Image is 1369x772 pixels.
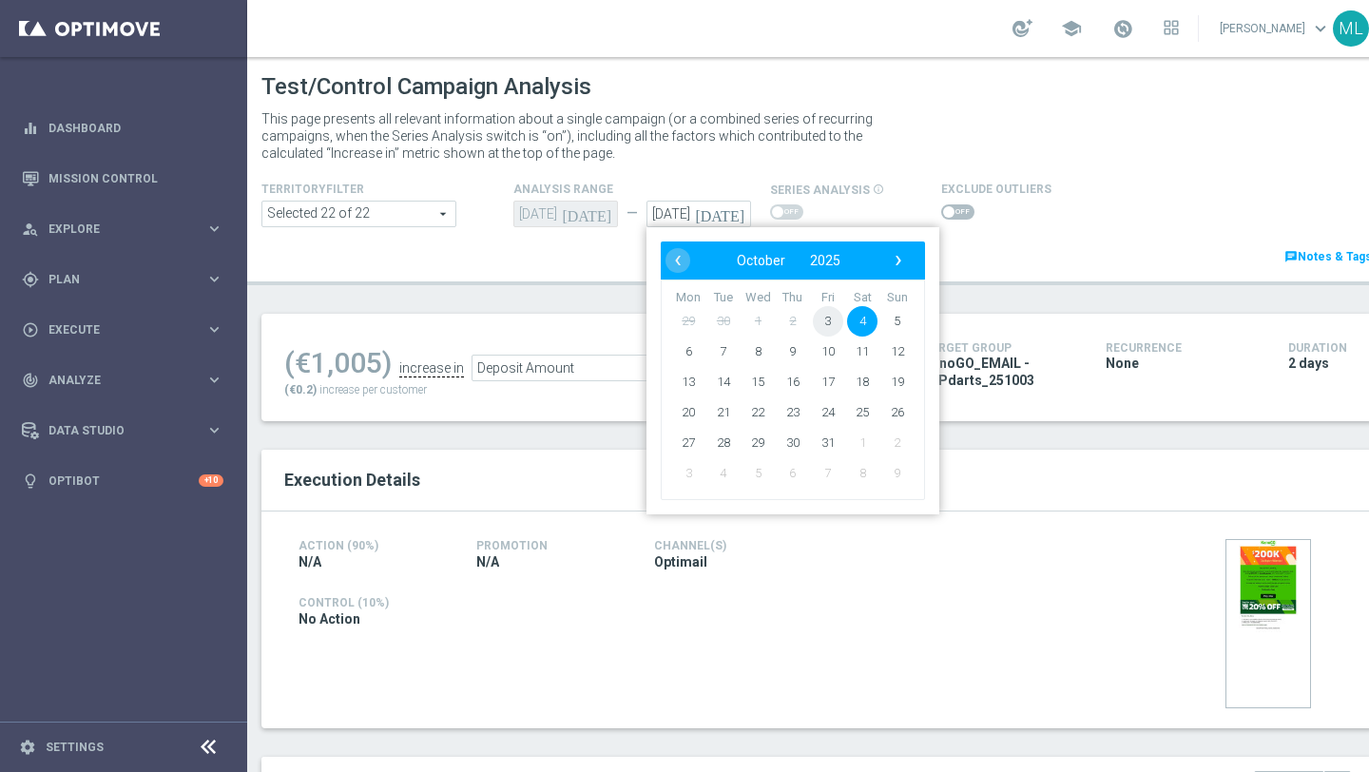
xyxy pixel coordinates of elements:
[737,253,785,268] span: October
[261,73,591,101] h1: Test/Control Campaign Analysis
[798,248,853,273] button: 2025
[1061,18,1082,39] span: school
[476,539,626,552] h4: Promotion
[22,321,39,338] i: play_circle_outline
[706,290,742,306] th: weekday
[813,367,843,397] span: 17
[21,121,224,136] button: equalizer Dashboard
[48,324,205,336] span: Execute
[261,110,898,162] p: This page presents all relevant information about a single campaign (or a combined series of recu...
[22,372,39,389] i: track_changes
[847,458,877,489] span: 8
[708,337,739,367] span: 7
[847,306,877,337] span: 4
[319,383,427,396] span: increase per customer
[776,290,811,306] th: weekday
[923,355,1077,389] span: KenoGO_EMAIL - FFPdarts_251003
[21,373,224,388] button: track_changes Analyze keyboard_arrow_right
[813,458,843,489] span: 7
[882,397,913,428] span: 26
[654,539,803,552] h4: Channel(s)
[847,337,877,367] span: 11
[673,397,704,428] span: 20
[847,367,877,397] span: 18
[22,271,39,288] i: gps_fixed
[476,553,499,570] span: N/A
[22,120,39,137] i: equalizer
[778,397,808,428] span: 23
[873,183,884,195] i: info_outline
[708,367,739,397] span: 14
[205,371,223,389] i: keyboard_arrow_right
[22,221,39,238] i: person_search
[19,739,36,756] i: settings
[923,341,1077,355] h4: Target Group
[665,248,690,273] span: ‹
[21,423,224,438] button: Data Studio keyboard_arrow_right
[284,383,317,396] span: (€0.2)
[205,320,223,338] i: keyboard_arrow_right
[813,397,843,428] span: 24
[654,553,707,570] span: Optimail
[22,372,205,389] div: Analyze
[48,455,199,506] a: Optibot
[665,248,911,273] bs-datepicker-navigation-view: ​ ​ ​
[742,458,773,489] span: 5
[810,253,840,268] span: 2025
[22,221,205,238] div: Explore
[1106,355,1139,372] span: None
[882,306,913,337] span: 5
[673,337,704,367] span: 6
[21,272,224,287] button: gps_fixed Plan keyboard_arrow_right
[673,458,704,489] span: 3
[22,271,205,288] div: Plan
[778,428,808,458] span: 30
[810,290,845,306] th: weekday
[21,322,224,338] button: play_circle_outline Execute keyboard_arrow_right
[708,428,739,458] span: 28
[562,201,618,222] i: [DATE]
[48,153,223,203] a: Mission Control
[742,367,773,397] span: 15
[205,220,223,238] i: keyboard_arrow_right
[262,202,455,226] span: Africa asia at br ca and 17 more
[813,306,843,337] span: 3
[22,422,205,439] div: Data Studio
[1225,539,1311,708] img: 37227.jpeg
[1288,355,1329,372] span: 2 days
[21,473,224,489] button: lightbulb Optibot +10
[882,367,913,397] span: 19
[742,337,773,367] span: 8
[1333,10,1369,47] div: ML
[48,103,223,153] a: Dashboard
[673,306,704,337] span: 29
[673,428,704,458] span: 27
[22,103,223,153] div: Dashboard
[1310,18,1331,39] span: keyboard_arrow_down
[299,553,321,570] span: N/A
[1288,341,1351,355] h4: Duration
[671,290,706,306] th: weekday
[284,346,392,380] div: (€1,005)
[813,337,843,367] span: 10
[778,367,808,397] span: 16
[299,539,448,552] h4: Action (90%)
[742,428,773,458] span: 29
[778,337,808,367] span: 9
[21,171,224,186] div: Mission Control
[299,596,981,609] h4: Control (10%)
[770,183,870,197] span: series analysis
[21,222,224,237] button: person_search Explore keyboard_arrow_right
[813,428,843,458] span: 31
[742,306,773,337] span: 1
[882,337,913,367] span: 12
[708,306,739,337] span: 30
[845,290,880,306] th: weekday
[742,397,773,428] span: 22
